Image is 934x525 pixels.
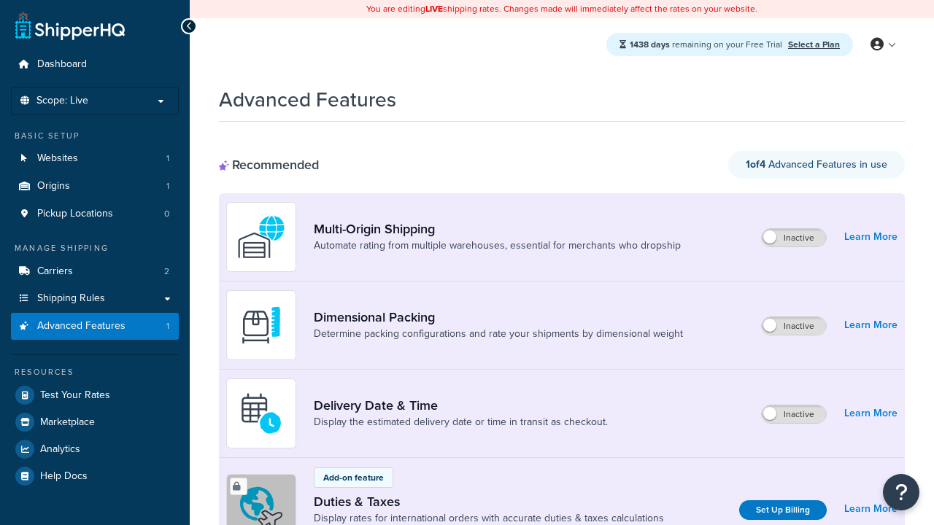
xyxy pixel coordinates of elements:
[425,2,443,15] b: LIVE
[40,416,95,429] span: Marketplace
[37,265,73,278] span: Carriers
[11,201,179,227] li: Pickup Locations
[314,494,664,510] a: Duties & Taxes
[11,130,179,142] div: Basic Setup
[236,388,287,439] img: gfkeb5ejjkALwAAAABJRU5ErkJggg==
[11,51,179,78] a: Dashboard
[844,403,898,424] a: Learn More
[11,313,179,340] li: Advanced Features
[11,382,179,408] a: Test Your Rates
[37,58,87,71] span: Dashboard
[164,265,169,278] span: 2
[11,313,179,340] a: Advanced Features1
[40,443,80,456] span: Analytics
[36,95,88,107] span: Scope: Live
[11,258,179,285] a: Carriers2
[11,436,179,462] a: Analytics
[11,258,179,285] li: Carriers
[762,405,826,423] label: Inactive
[762,229,826,246] label: Inactive
[236,211,287,262] img: WatD5o0RtDAAAAAElFTkSuQmCC
[37,152,78,165] span: Websites
[323,471,384,484] p: Add-on feature
[37,320,126,332] span: Advanced Features
[11,173,179,200] a: Origins1
[164,208,169,220] span: 0
[314,415,608,429] a: Display the estimated delivery date or time in transit as checkout.
[40,389,110,402] span: Test Your Rates
[40,470,88,483] span: Help Docs
[746,157,765,172] strong: 1 of 4
[844,227,898,247] a: Learn More
[630,38,670,51] strong: 1438 days
[11,285,179,312] a: Shipping Rules
[630,38,784,51] span: remaining on your Free Trial
[746,157,887,172] span: Advanced Features in use
[314,397,608,413] a: Delivery Date & Time
[844,499,898,519] a: Learn More
[11,366,179,378] div: Resources
[11,173,179,200] li: Origins
[11,201,179,227] a: Pickup Locations0
[844,315,898,335] a: Learn More
[762,317,826,335] label: Inactive
[11,409,179,435] a: Marketplace
[11,145,179,172] li: Websites
[236,300,287,351] img: DTVBYsAAAAAASUVORK5CYII=
[37,208,113,220] span: Pickup Locations
[11,145,179,172] a: Websites1
[314,309,683,325] a: Dimensional Packing
[788,38,840,51] a: Select a Plan
[314,221,681,237] a: Multi-Origin Shipping
[739,500,827,520] a: Set Up Billing
[166,320,169,332] span: 1
[883,474,919,510] button: Open Resource Center
[37,292,105,305] span: Shipping Rules
[11,463,179,489] a: Help Docs
[314,238,681,253] a: Automate rating from multiple warehouses, essential for merchants who dropship
[37,180,70,192] span: Origins
[166,180,169,192] span: 1
[166,152,169,165] span: 1
[11,242,179,254] div: Manage Shipping
[219,157,319,173] div: Recommended
[314,327,683,341] a: Determine packing configurations and rate your shipments by dimensional weight
[219,85,396,114] h1: Advanced Features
